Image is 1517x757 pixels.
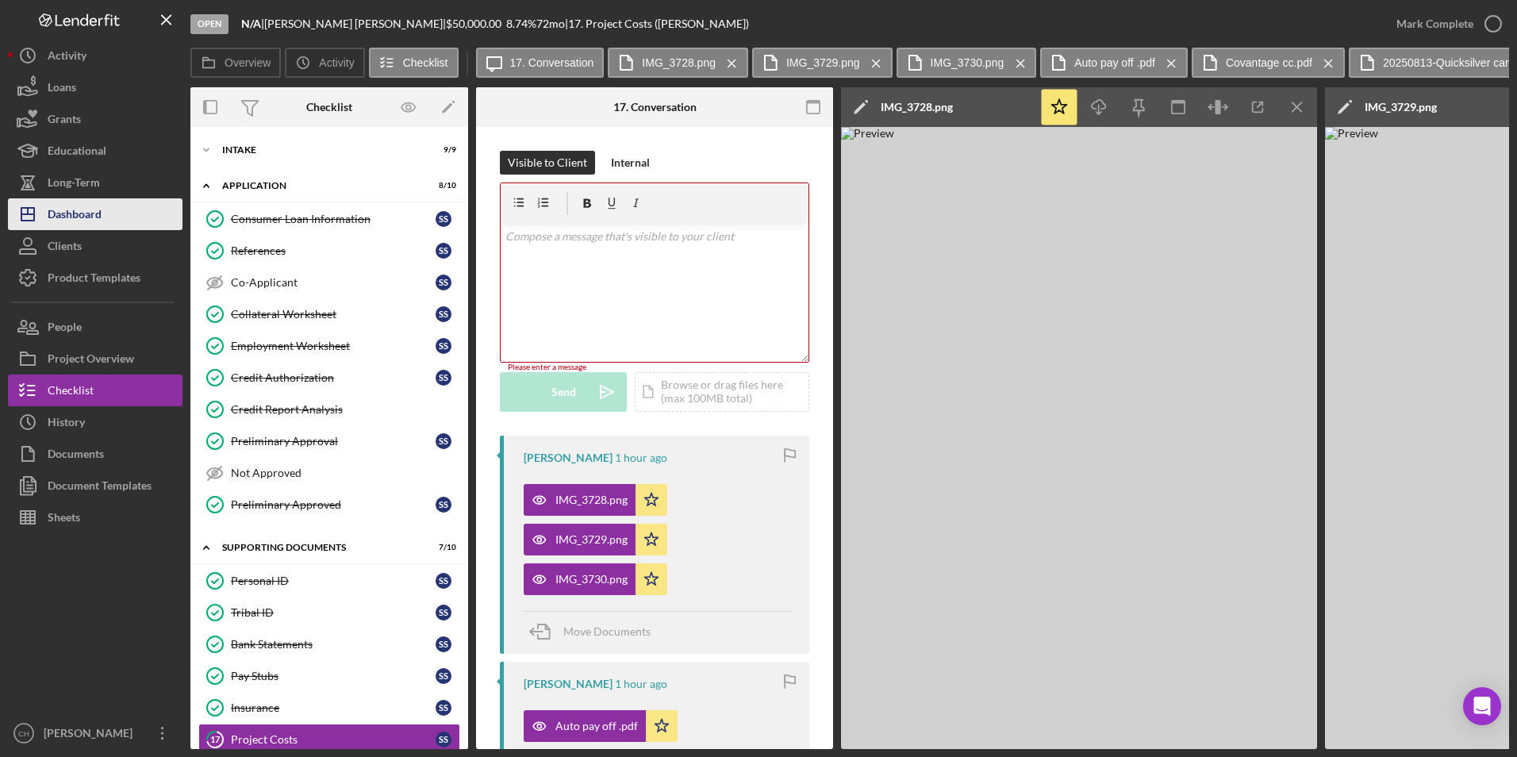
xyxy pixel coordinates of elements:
[436,497,451,513] div: S S
[198,425,460,457] a: Preliminary ApprovalSS
[198,489,460,521] a: Preliminary ApprovedSS
[1381,8,1509,40] button: Mark Complete
[615,678,667,690] time: 2025-08-27 16:24
[18,729,29,738] text: CH
[231,733,436,746] div: Project Costs
[198,457,460,489] a: Not Approved
[48,40,86,75] div: Activity
[190,14,229,34] div: Open
[931,56,1004,69] label: IMG_3730.png
[608,48,748,78] button: IMG_3728.png
[198,298,460,330] a: Collateral WorksheetSS
[198,660,460,692] a: Pay StubsSS
[319,56,354,69] label: Activity
[198,330,460,362] a: Employment WorksheetSS
[436,573,451,589] div: S S
[536,17,565,30] div: 72 mo
[436,433,451,449] div: S S
[8,71,182,103] button: Loans
[198,394,460,425] a: Credit Report Analysis
[8,717,182,749] button: CH[PERSON_NAME]
[524,612,666,651] button: Move Documents
[1040,48,1188,78] button: Auto pay off .pdf
[264,17,446,30] div: [PERSON_NAME] [PERSON_NAME] |
[555,720,638,732] div: Auto pay off .pdf
[613,101,697,113] div: 17. Conversation
[285,48,364,78] button: Activity
[563,624,651,638] span: Move Documents
[231,701,436,714] div: Insurance
[8,438,182,470] button: Documents
[198,628,460,660] a: Bank StatementsSS
[48,103,81,139] div: Grants
[555,494,628,506] div: IMG_3728.png
[403,56,448,69] label: Checklist
[190,48,281,78] button: Overview
[524,484,667,516] button: IMG_3728.png
[8,230,182,262] button: Clients
[198,235,460,267] a: ReferencesSS
[8,406,182,438] a: History
[436,306,451,322] div: S S
[198,203,460,235] a: Consumer Loan InformationSS
[428,145,456,155] div: 9 / 9
[48,262,140,298] div: Product Templates
[8,40,182,71] button: Activity
[428,181,456,190] div: 8 / 10
[786,56,860,69] label: IMG_3729.png
[1074,56,1155,69] label: Auto pay off .pdf
[8,343,182,375] button: Project Overview
[8,262,182,294] button: Product Templates
[436,732,451,747] div: S S
[506,17,536,30] div: 8.74 %
[500,151,595,175] button: Visible to Client
[198,724,460,755] a: 17Project CostsSS
[436,275,451,290] div: S S
[231,435,436,448] div: Preliminary Approval
[615,452,667,464] time: 2025-08-27 16:26
[555,533,628,546] div: IMG_3729.png
[48,71,76,107] div: Loans
[231,574,436,587] div: Personal ID
[231,638,436,651] div: Bank Statements
[231,276,436,289] div: Co-Applicant
[369,48,459,78] button: Checklist
[8,198,182,230] button: Dashboard
[48,167,100,202] div: Long-Term
[1365,101,1437,113] div: IMG_3729.png
[210,734,221,744] tspan: 17
[611,151,650,175] div: Internal
[436,370,451,386] div: S S
[8,135,182,167] a: Educational
[231,244,436,257] div: References
[40,717,143,753] div: [PERSON_NAME]
[231,340,436,352] div: Employment Worksheet
[48,470,152,505] div: Document Templates
[881,101,953,113] div: IMG_3728.png
[48,438,104,474] div: Documents
[8,470,182,501] a: Document Templates
[436,211,451,227] div: S S
[231,371,436,384] div: Credit Authorization
[436,338,451,354] div: S S
[8,311,182,343] button: People
[198,597,460,628] a: Tribal IDSS
[231,403,459,416] div: Credit Report Analysis
[8,103,182,135] a: Grants
[446,17,506,30] div: $50,000.00
[48,135,106,171] div: Educational
[231,606,436,619] div: Tribal ID
[48,230,82,266] div: Clients
[841,127,1317,749] img: Preview
[198,267,460,298] a: Co-ApplicantSS
[524,524,667,555] button: IMG_3729.png
[8,375,182,406] button: Checklist
[241,17,261,30] b: N/A
[231,670,436,682] div: Pay Stubs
